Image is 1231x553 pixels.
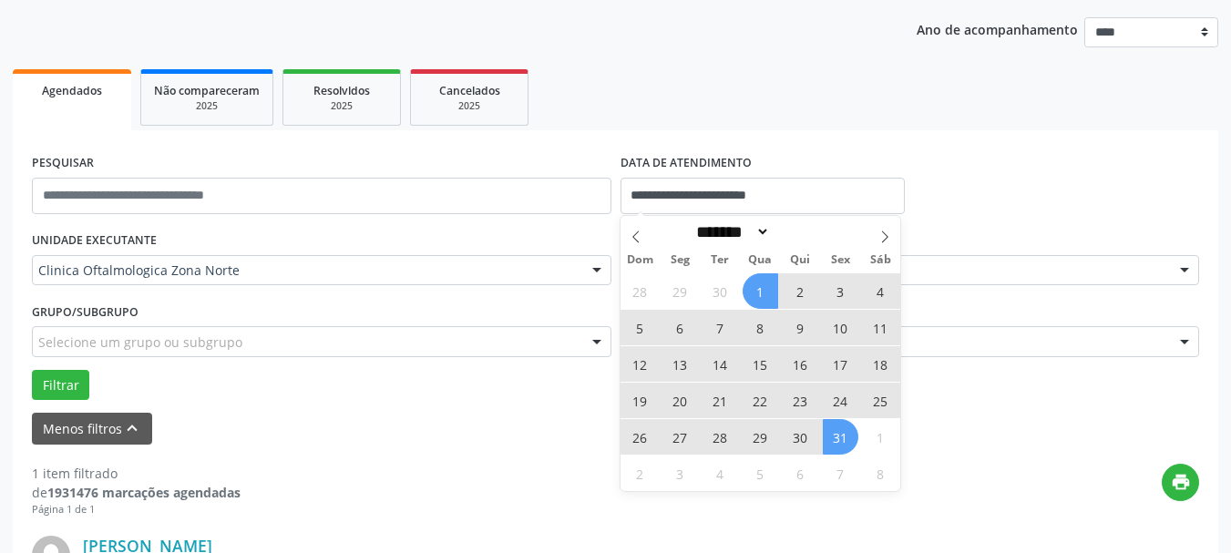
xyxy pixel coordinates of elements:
[823,456,858,491] span: Novembro 7, 2025
[743,419,778,455] span: Outubro 29, 2025
[662,419,698,455] span: Outubro 27, 2025
[38,333,242,352] span: Selecione um grupo ou subgrupo
[823,383,858,418] span: Outubro 24, 2025
[296,99,387,113] div: 2025
[32,483,241,502] div: de
[770,222,830,241] input: Year
[154,99,260,113] div: 2025
[863,346,898,382] span: Outubro 18, 2025
[691,222,771,241] select: Month
[743,273,778,309] span: Outubro 1, 2025
[700,254,740,266] span: Ter
[863,383,898,418] span: Outubro 25, 2025
[154,83,260,98] span: Não compareceram
[703,456,738,491] span: Novembro 4, 2025
[823,310,858,345] span: Outubro 10, 2025
[32,227,157,255] label: UNIDADE EXECUTANTE
[783,346,818,382] span: Outubro 16, 2025
[662,383,698,418] span: Outubro 20, 2025
[313,83,370,98] span: Resolvidos
[863,273,898,309] span: Outubro 4, 2025
[660,254,700,266] span: Seg
[622,273,658,309] span: Setembro 28, 2025
[783,310,818,345] span: Outubro 9, 2025
[823,419,858,455] span: Outubro 31, 2025
[32,502,241,517] div: Página 1 de 1
[621,149,752,178] label: DATA DE ATENDIMENTO
[863,419,898,455] span: Novembro 1, 2025
[783,419,818,455] span: Outubro 30, 2025
[863,310,898,345] span: Outubro 11, 2025
[823,346,858,382] span: Outubro 17, 2025
[662,273,698,309] span: Setembro 29, 2025
[621,254,661,266] span: Dom
[703,310,738,345] span: Outubro 7, 2025
[662,310,698,345] span: Outubro 6, 2025
[662,346,698,382] span: Outubro 13, 2025
[622,419,658,455] span: Outubro 26, 2025
[703,383,738,418] span: Outubro 21, 2025
[32,464,241,483] div: 1 item filtrado
[703,273,738,309] span: Setembro 30, 2025
[783,273,818,309] span: Outubro 2, 2025
[1162,464,1199,501] button: print
[783,383,818,418] span: Outubro 23, 2025
[32,298,138,326] label: Grupo/Subgrupo
[740,254,780,266] span: Qua
[743,346,778,382] span: Outubro 15, 2025
[38,261,574,280] span: Clinica Oftalmologica Zona Norte
[780,254,820,266] span: Qui
[47,484,241,501] strong: 1931476 marcações agendadas
[860,254,900,266] span: Sáb
[743,456,778,491] span: Novembro 5, 2025
[42,83,102,98] span: Agendados
[783,456,818,491] span: Novembro 6, 2025
[863,456,898,491] span: Novembro 8, 2025
[122,418,142,438] i: keyboard_arrow_up
[743,383,778,418] span: Outubro 22, 2025
[622,310,658,345] span: Outubro 5, 2025
[823,273,858,309] span: Outubro 3, 2025
[703,419,738,455] span: Outubro 28, 2025
[743,310,778,345] span: Outubro 8, 2025
[662,456,698,491] span: Novembro 3, 2025
[703,346,738,382] span: Outubro 14, 2025
[622,456,658,491] span: Novembro 2, 2025
[32,413,152,445] button: Menos filtroskeyboard_arrow_up
[32,370,89,401] button: Filtrar
[1171,472,1191,492] i: print
[424,99,515,113] div: 2025
[820,254,860,266] span: Sex
[439,83,500,98] span: Cancelados
[622,383,658,418] span: Outubro 19, 2025
[917,17,1078,40] p: Ano de acompanhamento
[622,346,658,382] span: Outubro 12, 2025
[32,149,94,178] label: PESQUISAR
